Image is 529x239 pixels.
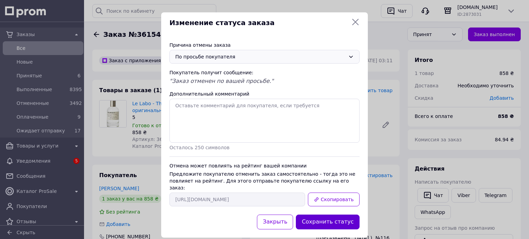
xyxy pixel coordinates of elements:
[169,171,360,191] div: Предложите покупателю отменить заказ самостоятельно - тогда это не повлияет на рейтинг. Для этого...
[169,18,349,28] span: Изменение статуса заказа
[169,91,249,97] label: Дополнительный комментарий
[169,69,360,76] div: Покупатель получит сообщение:
[169,42,360,48] div: Причина отмены заказа
[169,78,274,84] span: "Заказ отменен по вашей просьбе."
[175,53,345,61] div: По просьбе покупателя
[169,162,360,169] div: Отмена может повлиять на рейтинг вашей компании
[296,215,360,229] button: Сохранить статус
[257,215,293,229] button: Закрыть
[169,145,229,150] span: Осталось 250 символов
[308,193,360,206] button: Скопировать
